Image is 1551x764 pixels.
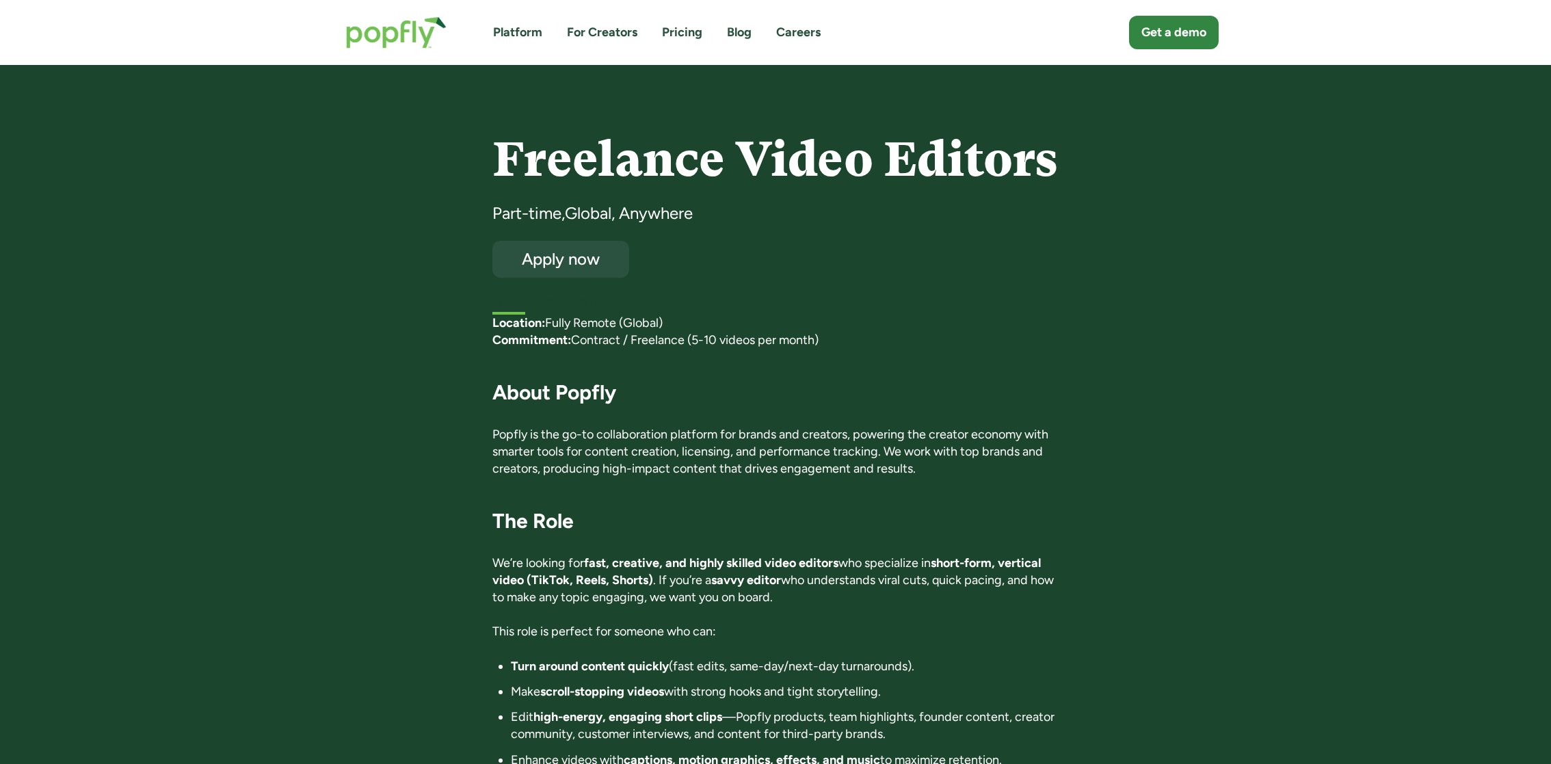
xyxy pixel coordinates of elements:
strong: fast, creative, and highly skilled video editors [584,555,838,570]
div: , [561,202,565,224]
strong: short-form, vertical video (TikTok, Reels, Shorts) [492,555,1041,588]
li: Edit —Popfly products, team highlights, founder content, creator community, customer interviews, ... [511,709,1059,743]
strong: About Popfly [492,380,616,405]
strong: savvy editor [711,572,781,588]
strong: Location: [492,315,545,330]
li: Make with strong hooks and tight storytelling. [511,683,1059,700]
a: For Creators [567,24,637,41]
strong: high-energy, engaging short clips [533,709,722,724]
div: Get a demo [1141,24,1206,41]
p: Popfly is the go-to collaboration platform for brands and creators, powering the creator economy ... [492,426,1059,478]
h4: Freelance Video Editors [492,133,1059,186]
div: Part-time [492,202,561,224]
a: Get a demo [1129,16,1219,49]
a: Careers [776,24,821,41]
a: Apply now [492,241,629,278]
p: This role is perfect for someone who can: [492,623,1059,640]
div: Apply now [505,250,617,267]
div: Global, Anywhere [565,202,693,224]
strong: Commitment: [492,332,571,347]
div: [DATE] [567,294,1059,311]
h5: First listed: [492,294,555,311]
p: We’re looking for who specialize in . If you’re a who understands viral cuts, quick pacing, and h... [492,555,1059,607]
strong: Turn around content quickly [511,659,669,674]
a: Platform [493,24,542,41]
strong: scroll-stopping videos [540,684,664,699]
a: home [332,3,460,62]
a: Blog [727,24,752,41]
li: (fast edits, same-day/next-day turnarounds). [511,658,1059,675]
strong: The Role [492,508,574,534]
p: ‍ Fully Remote (Global) Contract / Freelance (5-10 videos per month) [492,315,1059,349]
a: Pricing [662,24,702,41]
